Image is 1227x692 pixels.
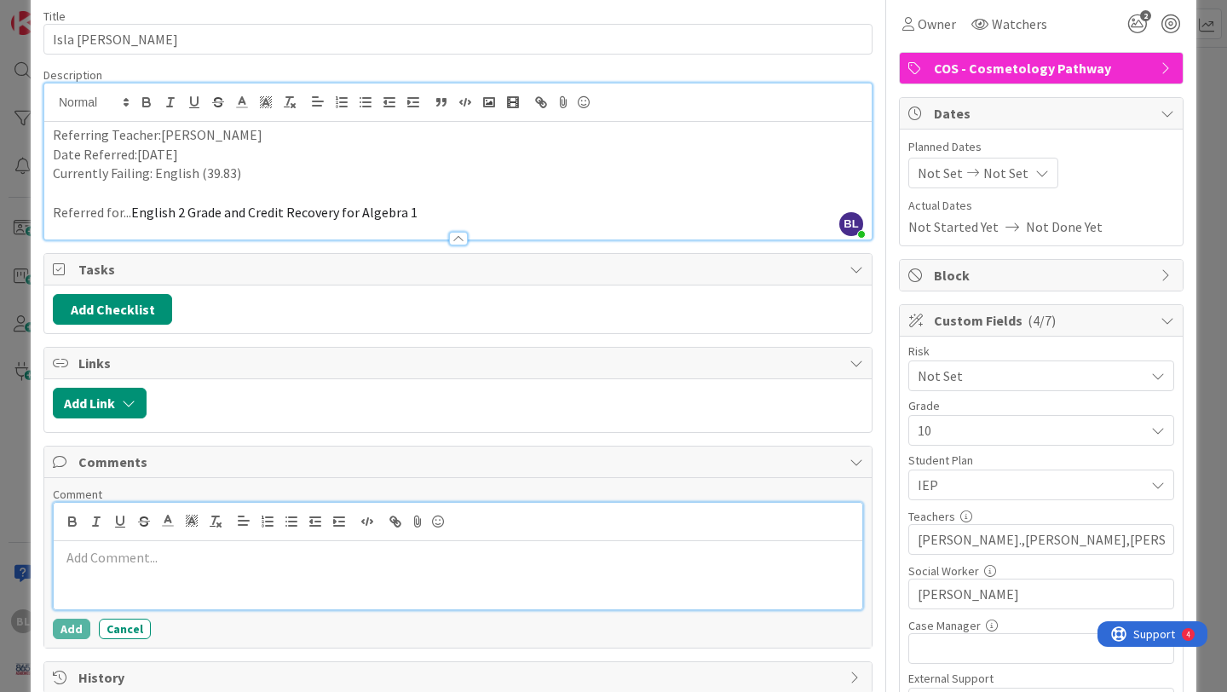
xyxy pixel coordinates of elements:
span: ( 4/7 ) [1028,312,1056,329]
span: Actual Dates [908,197,1174,215]
span: Not Set [918,163,963,183]
button: Add Checklist [53,294,172,325]
span: Block [934,265,1152,285]
span: Watchers [992,14,1047,34]
span: History [78,667,841,688]
input: type card name here... [43,24,873,55]
label: Case Manager [908,618,981,633]
span: Custom Fields [934,310,1152,331]
span: Description [43,67,102,83]
span: Not Set [983,163,1028,183]
button: Add Link [53,388,147,418]
p: Referred for... [53,203,863,222]
span: Links [78,353,841,373]
span: Not Done Yet [1026,216,1103,237]
span: Comments [78,452,841,472]
span: BL [839,212,863,236]
span: Support [36,3,78,23]
span: Comment [53,487,102,502]
span: English 2 Grade and Credit Recovery for Algebra 1 [131,204,418,221]
span: 10 [918,418,1136,442]
p: Date Referred:[DATE] [53,145,863,164]
span: IEP [918,475,1144,495]
label: Title [43,9,66,24]
div: 4 [89,7,93,20]
div: Student Plan [908,454,1174,466]
div: Risk [908,345,1174,357]
span: Tasks [78,259,841,280]
label: Teachers [908,509,955,524]
span: Not Started Yet [908,216,999,237]
button: Cancel [99,619,151,639]
button: Add [53,619,90,639]
div: External Support [908,672,1174,684]
p: Referring Teacher:[PERSON_NAME] [53,125,863,145]
label: Social Worker [908,563,979,579]
span: 2 [1140,10,1151,21]
span: Planned Dates [908,138,1174,156]
span: Not Set [918,364,1136,388]
div: Grade [908,400,1174,412]
span: Dates [934,103,1152,124]
span: COS - Cosmetology Pathway [934,58,1152,78]
p: Currently Failing: English (39.83) [53,164,863,183]
span: Owner [918,14,956,34]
